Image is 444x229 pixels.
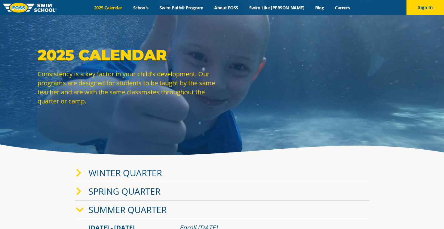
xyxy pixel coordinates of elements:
a: Swim Like [PERSON_NAME] [244,5,310,11]
img: FOSS Swim School Logo [3,3,57,12]
a: Blog [310,5,330,11]
a: Swim Path® Program [154,5,209,11]
a: Careers [330,5,356,11]
a: About FOSS [209,5,244,11]
a: Summer Quarter [88,204,167,216]
p: Consistency is a key factor in your child's development. Our programs are designed for students t... [38,69,219,106]
a: 2025 Calendar [88,5,128,11]
a: Spring Quarter [88,185,160,197]
a: Schools [128,5,154,11]
a: Winter Quarter [88,167,162,179]
strong: 2025 Calendar [38,46,167,64]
